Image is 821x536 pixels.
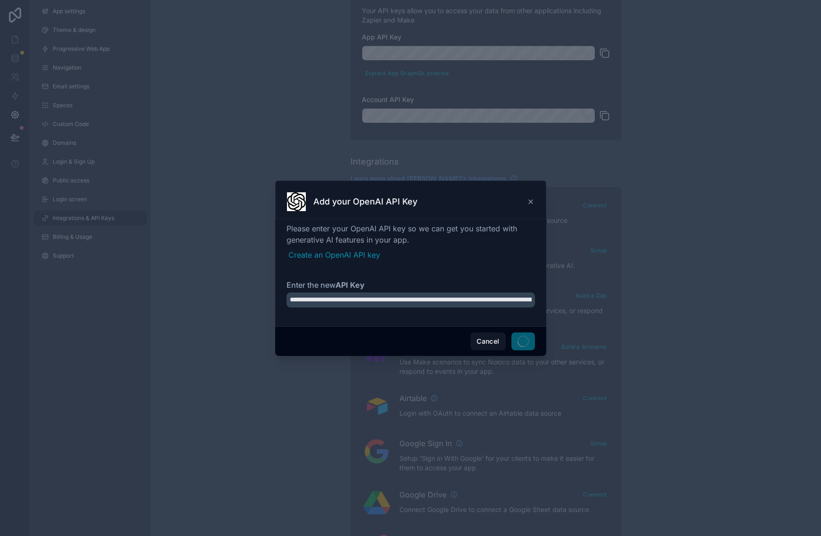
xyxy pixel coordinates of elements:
a: Create an OpenAI API key [288,249,535,260]
strong: API Key [335,280,365,290]
label: Enter the new [287,279,535,291]
button: Cancel [470,332,505,350]
h3: Add your OpenAI API Key [313,196,417,207]
img: OpenAI [287,192,306,211]
span: Please enter your OpenAI API key so we can get you started with generative AI features in your app. [287,223,535,245]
